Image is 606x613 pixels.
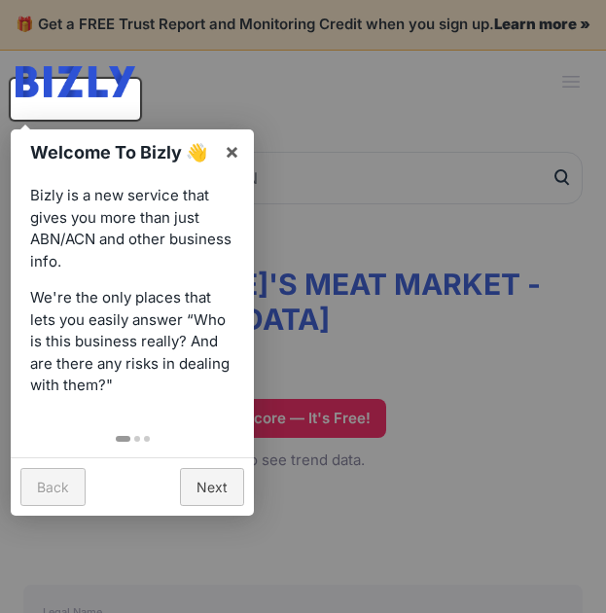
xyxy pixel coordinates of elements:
a: Next [180,468,244,506]
a: Back [20,468,86,506]
p: Bizly is a new service that gives you more than just ABN/ACN and other business info. [30,185,234,272]
p: We're the only places that lets you easily answer “Who is this business really? And are there any... [30,287,234,397]
a: × [210,129,254,173]
h1: Welcome To Bizly 👋 [30,139,214,165]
